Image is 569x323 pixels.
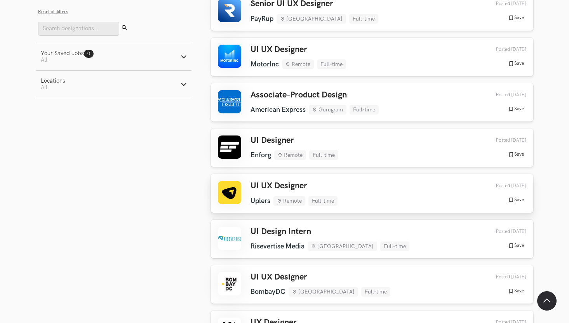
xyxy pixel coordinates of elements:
[38,9,68,15] button: Reset all filters
[251,197,270,205] li: Uplers
[380,241,409,251] li: Full-time
[478,137,526,143] div: 27th Sep
[251,45,346,55] h3: UI UX Designer
[251,15,273,23] li: PayRup
[251,272,390,282] h3: UI UX Designer
[211,265,533,304] a: UI UX Designer BombayDC [GEOGRAPHIC_DATA] Full-time Posted [DATE] Save
[506,60,526,67] button: Save
[251,135,338,146] h3: UI Designer
[251,90,379,100] h3: Associate-Product Design
[211,220,533,258] a: UI Design Intern Risevertise Media [GEOGRAPHIC_DATA] Full-time Posted [DATE] Save
[478,92,526,98] div: 27th Sep
[349,14,378,24] li: Full-time
[478,183,526,189] div: 26th Sep
[506,242,526,249] button: Save
[87,51,90,57] span: 0
[506,288,526,295] button: Save
[317,59,346,69] li: Full-time
[251,151,271,159] li: Enforg
[282,59,314,69] li: Remote
[478,274,526,280] div: 26th Sep
[41,57,47,63] span: All
[478,1,526,7] div: 27th Sep
[41,84,47,91] span: All
[251,106,306,114] li: American Express
[506,196,526,203] button: Save
[506,151,526,158] button: Save
[211,83,533,122] a: Associate-Product Design American Express Gurugram Full-time Posted [DATE] Save
[506,106,526,113] button: Save
[273,196,305,206] li: Remote
[251,60,279,68] li: MotorInc
[251,181,338,191] h3: UI UX Designer
[36,71,191,98] button: LocationsAll
[211,38,533,76] a: UI UX Designer MotorInc Remote Full-time Posted [DATE] Save
[251,288,285,296] li: BombayDC
[38,22,119,36] input: Search
[506,14,526,21] button: Save
[41,78,65,84] div: Locations
[36,43,191,70] button: Your Saved Jobs0 All
[308,196,338,206] li: Full-time
[350,105,379,115] li: Full-time
[478,47,526,52] div: 27th Sep
[361,287,390,297] li: Full-time
[309,150,338,160] li: Full-time
[211,174,533,212] a: UI UX Designer Uplers Remote Full-time Posted [DATE] Save
[309,105,346,115] li: Gurugram
[289,287,358,297] li: [GEOGRAPHIC_DATA]
[251,227,409,237] h3: UI Design Intern
[41,50,94,57] div: Your Saved Jobs
[277,14,346,24] li: [GEOGRAPHIC_DATA]
[251,242,305,250] li: Risevertise Media
[308,241,377,251] li: [GEOGRAPHIC_DATA]
[274,150,306,160] li: Remote
[211,129,533,167] a: UI Designer Enforg Remote Full-time Posted [DATE] Save
[478,229,526,234] div: 26th Sep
